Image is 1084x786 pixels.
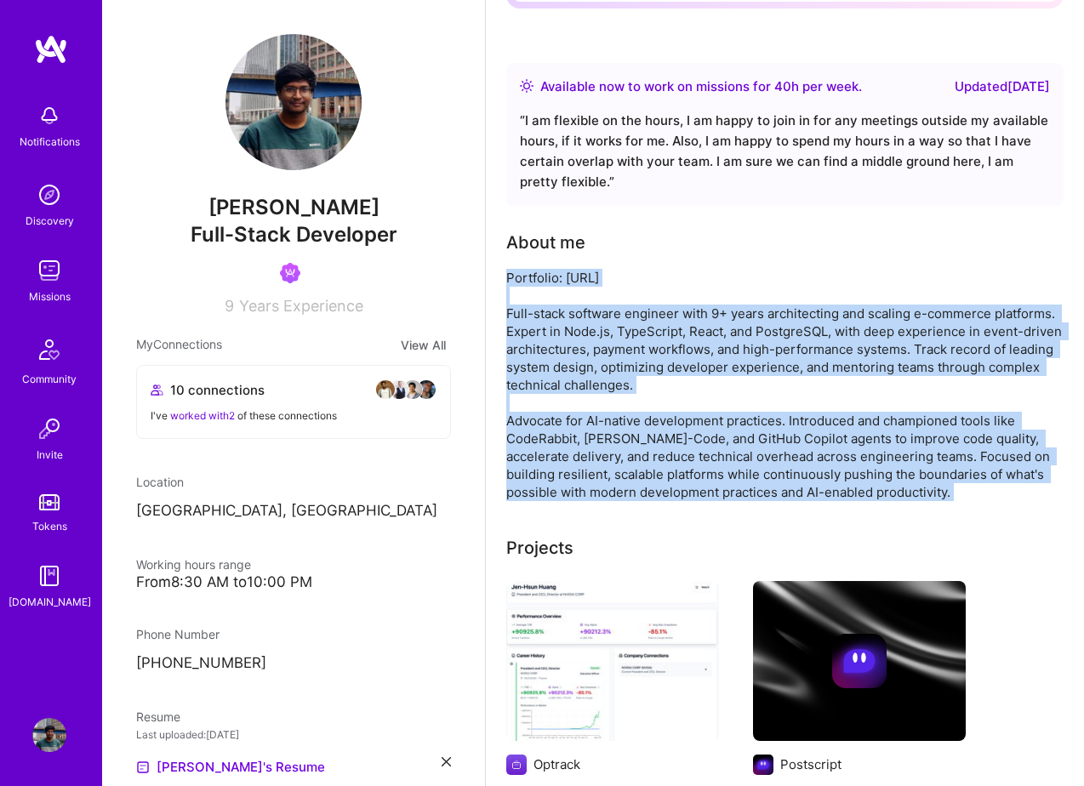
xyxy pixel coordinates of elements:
[506,230,585,255] div: About me
[389,379,409,400] img: avatar
[151,407,436,424] div: I've of these connections
[136,557,251,572] span: Working hours range
[239,297,363,315] span: Years Experience
[506,269,1064,501] div: Portfolio: [URL] Full-stack software engineer with 9+ years architecting and scaling e-commerce p...
[520,111,1050,192] div: “ I am flexible on the hours, I am happy to join in for any meetings outside my available hours, ...
[28,718,71,752] a: User Avatar
[225,297,234,315] span: 9
[780,755,842,773] div: Postscript
[32,412,66,446] img: Invite
[136,653,451,674] p: [PHONE_NUMBER]
[151,384,163,396] i: icon Collaborator
[136,473,451,491] div: Location
[32,517,67,535] div: Tokens
[442,757,451,766] i: icon Close
[402,379,423,400] img: avatar
[955,77,1050,97] div: Updated [DATE]
[22,370,77,388] div: Community
[34,34,68,65] img: logo
[533,755,580,773] div: Optrack
[540,77,862,97] div: Available now to work on missions for h per week .
[136,709,180,724] span: Resume
[29,288,71,305] div: Missions
[136,365,451,439] button: 10 connectionsavataravataravataravatarI've worked with2 of these connections
[136,501,451,521] p: [GEOGRAPHIC_DATA], [GEOGRAPHIC_DATA]
[280,263,300,283] img: Been on Mission
[37,446,63,464] div: Invite
[506,581,719,741] img: OpTrack
[39,494,60,510] img: tokens
[136,760,150,774] img: Resume
[29,329,70,370] img: Community
[136,757,325,777] a: [PERSON_NAME]'s Resume
[26,212,74,230] div: Discovery
[416,379,436,400] img: avatar
[375,379,396,400] img: avatar
[396,335,451,355] button: View All
[136,195,451,220] span: [PERSON_NAME]
[32,559,66,593] img: guide book
[170,409,235,422] span: worked with 2
[20,133,80,151] div: Notifications
[170,381,265,399] span: 10 connections
[32,99,66,133] img: bell
[136,726,451,743] div: Last uploaded: [DATE]
[520,79,533,93] img: Availability
[832,634,887,688] img: Company logo
[136,627,220,641] span: Phone Number
[506,535,573,561] div: Projects
[32,253,66,288] img: teamwork
[9,593,91,611] div: [DOMAIN_NAME]
[136,335,222,355] span: My Connections
[774,78,791,94] span: 40
[753,581,966,741] img: cover
[225,34,362,170] img: User Avatar
[136,573,451,591] div: From 8:30 AM to 10:00 PM
[506,755,527,775] img: Company logo
[32,178,66,212] img: discovery
[191,222,397,247] span: Full-Stack Developer
[753,755,773,775] img: Company logo
[32,718,66,752] img: User Avatar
